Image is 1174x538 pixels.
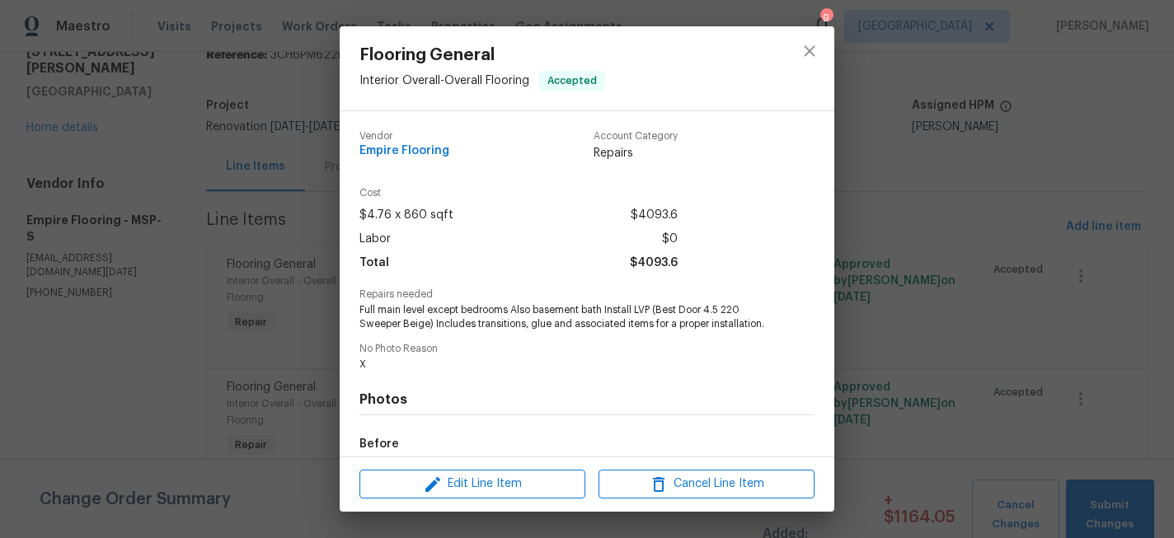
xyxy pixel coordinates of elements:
[359,131,449,142] span: Vendor
[359,251,389,275] span: Total
[359,145,449,157] span: Empire Flooring
[359,303,769,331] span: Full main level except bedrooms Also basement bath Install LVP (Best Door 4.5 220 Sweeper Beige) ...
[541,73,603,89] span: Accepted
[603,474,810,494] span: Cancel Line Item
[359,227,391,251] span: Labor
[359,75,529,87] span: Interior Overall - Overall Flooring
[662,227,678,251] span: $0
[630,251,678,275] span: $4093.6
[359,46,605,64] span: Flooring General
[359,204,453,227] span: $4.76 x 860 sqft
[359,438,399,450] h5: Before
[364,474,580,494] span: Edit Line Item
[359,470,585,498] button: Edit Line Item
[790,31,829,71] button: close
[599,470,815,498] button: Cancel Line Item
[594,145,678,161] span: Repairs
[359,289,815,300] span: Repairs needed
[359,358,769,372] span: X
[631,204,678,227] span: $4093.6
[359,188,678,199] span: Cost
[359,344,815,354] span: No Photo Reason
[359,391,815,408] h4: Photos
[594,131,678,142] span: Account Category
[820,10,832,26] div: 9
